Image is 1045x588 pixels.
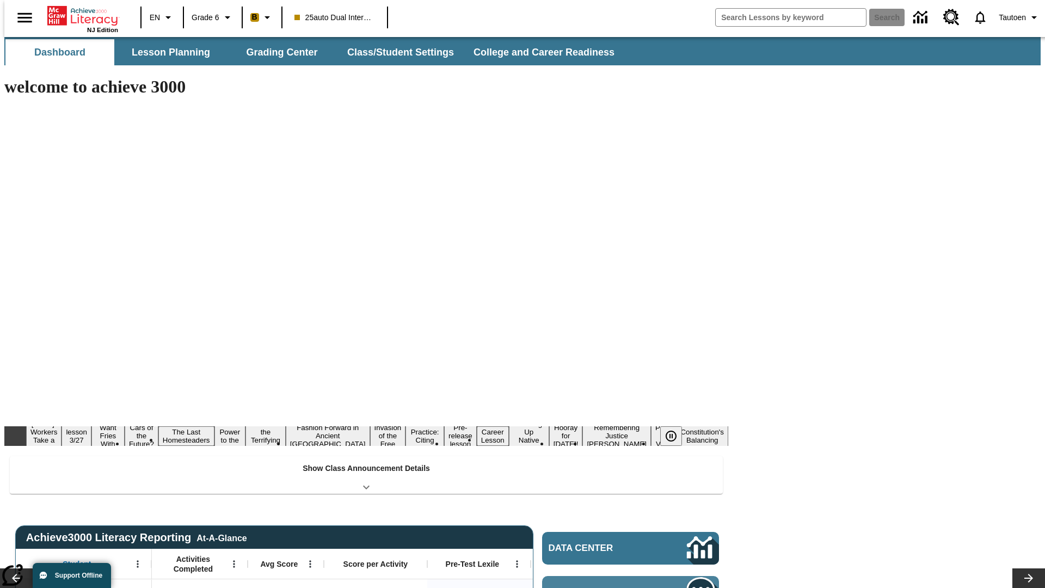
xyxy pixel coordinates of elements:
[26,418,62,454] button: Slide 1 Labor Day: Workers Take a Stand
[509,418,549,454] button: Slide 13 Cooking Up Native Traditions
[246,8,278,27] button: Boost Class color is peach. Change class color
[157,554,229,574] span: Activities Completed
[477,426,509,446] button: Slide 12 Career Lesson
[465,39,623,65] button: College and Career Readiness
[716,9,866,26] input: search field
[87,27,118,33] span: NJ Edition
[55,572,102,579] span: Support Offline
[4,37,1041,65] div: SubNavbar
[286,422,370,450] button: Slide 8 Fashion Forward in Ancient Rome
[303,463,430,474] p: Show Class Announcement Details
[196,531,247,543] div: At-A-Glance
[187,8,238,27] button: Grade: Grade 6, Select a grade
[63,559,91,569] span: Student
[907,3,937,33] a: Data Center
[47,5,118,27] a: Home
[966,3,994,32] a: Notifications
[660,426,682,446] button: Pause
[4,39,624,65] div: SubNavbar
[343,559,408,569] span: Score per Activity
[405,418,444,454] button: Slide 10 Mixed Practice: Citing Evidence
[999,12,1026,23] span: Tautoen
[582,422,651,450] button: Slide 15 Remembering Justice O'Connor
[4,9,159,19] body: Maximum 600 characters Press Escape to exit toolbar Press Alt + F10 to reach toolbar
[125,422,158,450] button: Slide 4 Cars of the Future?
[245,418,286,454] button: Slide 7 Attack of the Terrifying Tomatoes
[302,556,318,572] button: Open Menu
[26,531,247,544] span: Achieve3000 Literacy Reporting
[150,12,160,23] span: EN
[660,426,693,446] div: Pause
[228,39,336,65] button: Grading Center
[226,556,242,572] button: Open Menu
[994,8,1045,27] button: Profile/Settings
[509,556,525,572] button: Open Menu
[9,2,41,34] button: Open side menu
[47,4,118,33] div: Home
[91,414,125,458] button: Slide 3 Do You Want Fries With That?
[145,8,180,27] button: Language: EN, Select a language
[370,414,406,458] button: Slide 9 The Invasion of the Free CD
[252,10,257,24] span: B
[130,556,146,572] button: Open Menu
[260,559,298,569] span: Avg Score
[294,12,375,23] span: 25auto Dual International
[158,426,214,446] button: Slide 5 The Last Homesteaders
[937,3,966,32] a: Resource Center, Will open in new tab
[10,456,723,494] div: Show Class Announcement Details
[33,563,111,588] button: Support Offline
[214,418,246,454] button: Slide 6 Solar Power to the People
[4,77,728,97] h1: welcome to achieve 3000
[62,418,91,454] button: Slide 2 Test lesson 3/27 en
[446,559,500,569] span: Pre-Test Lexile
[542,532,719,565] a: Data Center
[549,543,650,554] span: Data Center
[549,422,583,450] button: Slide 14 Hooray for Constitution Day!
[116,39,225,65] button: Lesson Planning
[444,422,477,450] button: Slide 11 Pre-release lesson
[5,39,114,65] button: Dashboard
[651,422,676,450] button: Slide 16 Point of View
[339,39,463,65] button: Class/Student Settings
[192,12,219,23] span: Grade 6
[676,418,728,454] button: Slide 17 The Constitution's Balancing Act
[1012,568,1045,588] button: Lesson carousel, Next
